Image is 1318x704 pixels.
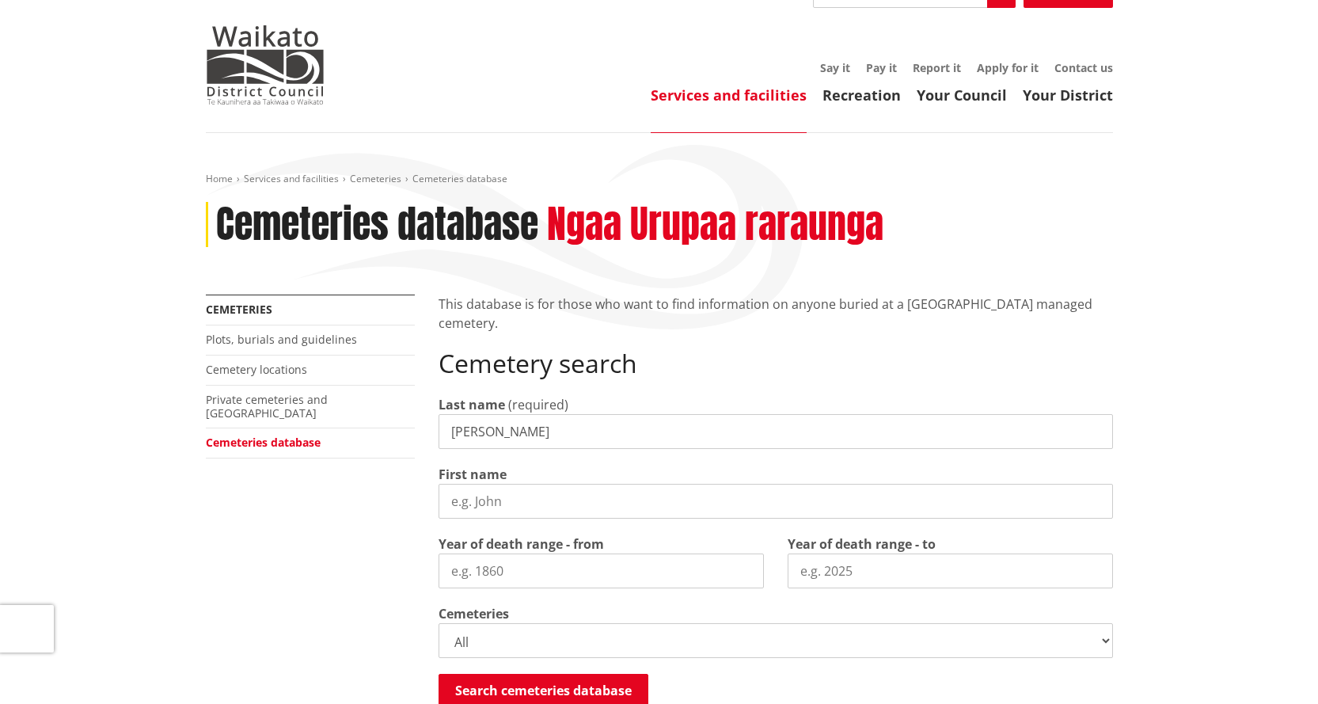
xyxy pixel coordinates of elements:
[977,60,1039,75] a: Apply for it
[508,396,568,413] span: (required)
[206,332,357,347] a: Plots, burials and guidelines
[244,172,339,185] a: Services and facilities
[439,295,1113,333] p: This database is for those who want to find information on anyone buried at a [GEOGRAPHIC_DATA] m...
[439,604,509,623] label: Cemeteries
[788,554,1113,588] input: e.g. 2025
[788,535,936,554] label: Year of death range - to
[439,348,1113,379] h2: Cemetery search
[547,202,883,248] h2: Ngaa Urupaa raraunga
[350,172,401,185] a: Cemeteries
[439,414,1113,449] input: e.g. Smith
[206,172,233,185] a: Home
[913,60,961,75] a: Report it
[439,465,507,484] label: First name
[206,435,321,450] a: Cemeteries database
[206,392,328,420] a: Private cemeteries and [GEOGRAPHIC_DATA]
[216,202,538,248] h1: Cemeteries database
[1245,637,1302,694] iframe: Messenger Launcher
[1023,86,1113,105] a: Your District
[866,60,897,75] a: Pay it
[822,86,901,105] a: Recreation
[439,554,764,588] input: e.g. 1860
[820,60,850,75] a: Say it
[1054,60,1113,75] a: Contact us
[206,25,325,105] img: Waikato District Council - Te Kaunihera aa Takiwaa o Waikato
[206,362,307,377] a: Cemetery locations
[439,535,604,554] label: Year of death range - from
[206,302,272,317] a: Cemeteries
[917,86,1007,105] a: Your Council
[206,173,1113,186] nav: breadcrumb
[651,86,807,105] a: Services and facilities
[412,172,507,185] span: Cemeteries database
[439,484,1113,519] input: e.g. John
[439,395,505,414] label: Last name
